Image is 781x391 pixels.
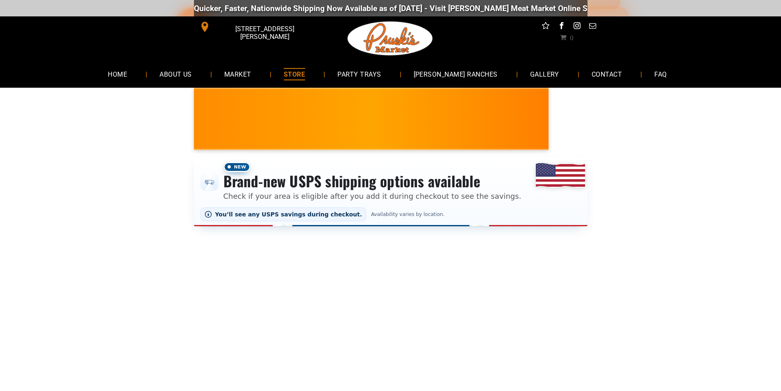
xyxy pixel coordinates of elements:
div: Quicker, Faster, Nationwide Shipping Now Available as of [DATE] - Visit [PERSON_NAME] Meat Market... [188,4,684,13]
a: [STREET_ADDRESS][PERSON_NAME] [194,20,319,33]
span: New [223,162,250,172]
h3: Brand-new USPS shipping options available [223,172,521,190]
a: CONTACT [579,63,634,85]
span: Availability varies by location. [369,211,446,217]
a: ABOUT US [147,63,204,85]
a: GALLERY [518,63,572,85]
a: facebook [556,20,567,33]
span: 0 [570,34,573,41]
a: PARTY TRAYS [325,63,393,85]
a: FAQ [642,63,679,85]
img: Pruski-s+Market+HQ+Logo2-1920w.png [346,16,435,61]
span: [STREET_ADDRESS][PERSON_NAME] [212,21,317,45]
a: instagram [572,20,582,33]
p: Check if your area is eligible after you add it during checkout to see the savings. [223,191,521,202]
a: [PERSON_NAME] RANCHES [401,63,510,85]
a: MARKET [212,63,264,85]
span: [PERSON_NAME] MARKET [540,125,701,138]
a: email [587,20,598,33]
a: Social network [540,20,551,33]
a: HOME [96,63,139,85]
div: Shipping options announcement [194,157,587,226]
a: STORE [271,63,317,85]
span: You’ll see any USPS savings during checkout. [215,211,362,218]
